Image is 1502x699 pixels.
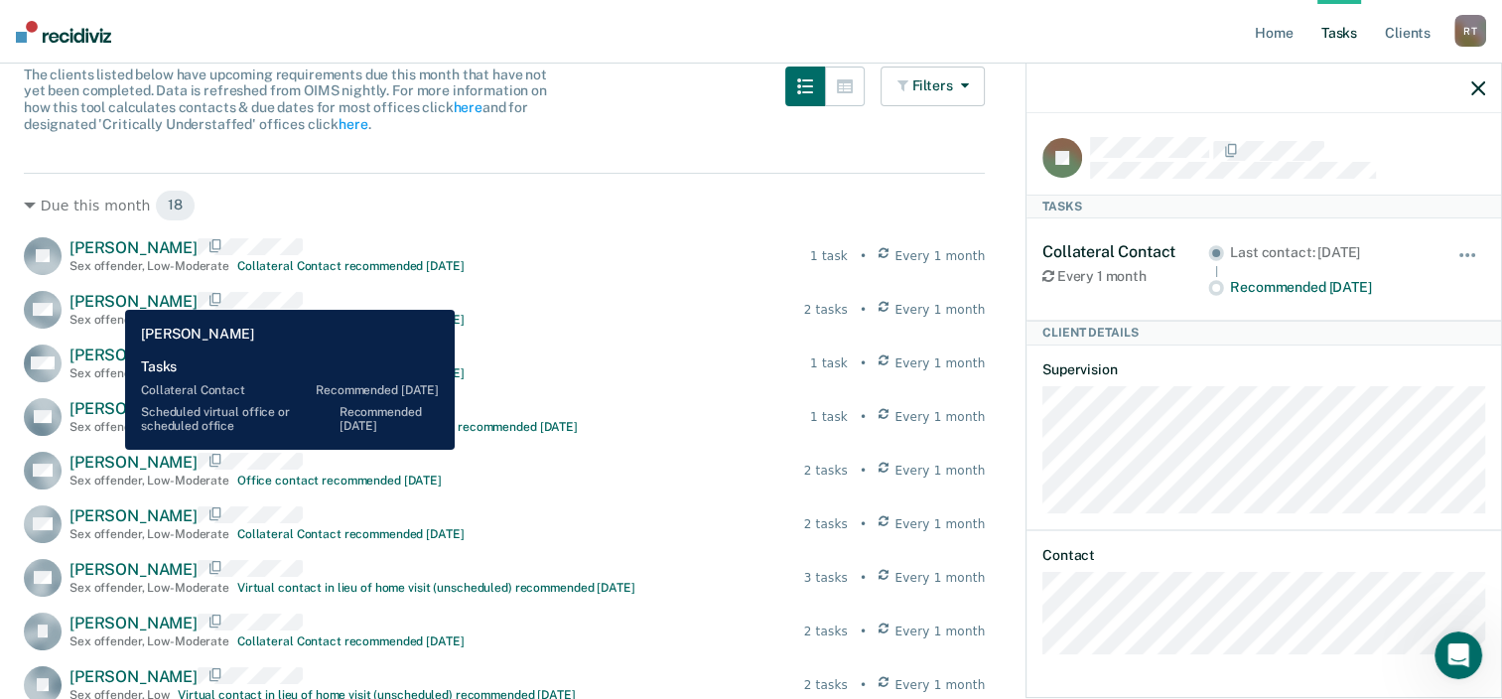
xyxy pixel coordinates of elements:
a: here [453,99,481,115]
div: R T [1454,15,1486,47]
div: Collateral Contact [1042,242,1208,261]
dt: Supervision [1042,361,1485,378]
div: Client Details [1026,321,1501,345]
div: Sex offender , Moderate [69,420,202,434]
span: Every 1 month [894,408,985,426]
div: • [860,515,867,533]
div: • [860,301,867,319]
div: Recommended [DATE] [1230,279,1430,296]
div: Collateral Contact recommended [DATE] [237,366,465,380]
div: Sex offender , Low-Moderate [69,366,229,380]
button: Filters [881,67,986,106]
span: Every 1 month [894,247,985,265]
span: [PERSON_NAME] [69,667,198,686]
div: Sex offender , Low-Moderate [69,474,229,488]
div: • [860,676,867,694]
span: [PERSON_NAME] [69,399,198,418]
a: here [339,116,367,132]
div: Office contact recommended [DATE] [237,474,442,488]
span: Every 1 month [894,569,985,587]
div: Scheduled virtual office or scheduled office recommended [DATE] [209,420,577,434]
span: [PERSON_NAME] [69,453,198,472]
div: 2 tasks [804,462,848,480]
div: Sex offender , Low-Moderate [69,634,229,648]
div: Virtual contact in lieu of home visit (unscheduled) recommended [DATE] [237,581,635,595]
div: • [860,623,867,640]
span: Every 1 month [894,515,985,533]
img: Recidiviz [16,21,111,43]
div: Collateral Contact recommended [DATE] [237,527,465,541]
div: 2 tasks [804,623,848,640]
span: Every 1 month [894,354,985,372]
span: The clients listed below have upcoming requirements due this month that have not yet been complet... [24,67,547,132]
span: Every 1 month [894,301,985,319]
span: [PERSON_NAME] [69,292,198,311]
div: 2 tasks [804,515,848,533]
div: • [860,569,867,587]
dt: Contact [1042,547,1485,564]
span: [PERSON_NAME] [69,346,198,364]
span: [PERSON_NAME] [69,560,198,579]
div: Sex offender , Low-Moderate [69,259,229,273]
div: • [860,354,867,372]
div: • [860,408,867,426]
span: [PERSON_NAME] [69,238,198,257]
div: 3 tasks [804,569,848,587]
div: Sex offender , Low-Moderate [69,313,229,327]
iframe: Intercom live chat [1434,631,1482,679]
div: Due this month [24,190,985,221]
div: Every 1 month [1042,268,1208,285]
div: Collateral Contact recommended [DATE] [237,634,465,648]
div: 1 task [810,408,848,426]
div: Tasks [1026,195,1501,218]
div: 1 task [810,247,848,265]
div: 1 task [810,354,848,372]
div: Sex offender , Low-Moderate [69,581,229,595]
span: Every 1 month [894,676,985,694]
div: Collateral Contact recommended [DATE] [237,259,465,273]
div: Last contact: [DATE] [1230,244,1430,261]
div: Collateral Contact recommended [DATE] [237,313,465,327]
div: • [860,462,867,480]
div: 2 tasks [804,301,848,319]
div: 2 tasks [804,676,848,694]
div: Sex offender , Low-Moderate [69,527,229,541]
span: Every 1 month [894,623,985,640]
span: [PERSON_NAME] [69,614,198,632]
span: Every 1 month [894,462,985,480]
div: • [860,247,867,265]
span: [PERSON_NAME] [69,506,198,525]
span: 18 [155,190,196,221]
